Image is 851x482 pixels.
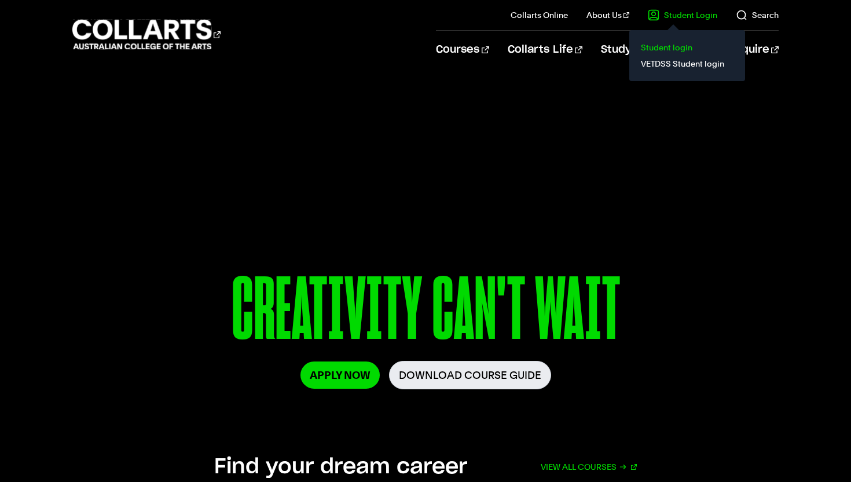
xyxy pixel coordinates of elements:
a: Collarts Life [508,31,582,69]
h2: Find your dream career [214,454,467,480]
a: Enquire [728,31,779,69]
p: CREATIVITY CAN'T WAIT [81,265,770,361]
a: VETDSS Student login [639,56,736,72]
a: Student login [639,39,736,56]
a: View all courses [541,454,637,480]
a: Apply Now [300,362,380,389]
a: Courses [436,31,489,69]
a: Search [736,9,779,21]
a: Download Course Guide [389,361,551,389]
a: Collarts Online [511,9,568,21]
div: Go to homepage [72,18,221,51]
a: About Us [586,9,629,21]
a: Study Information [601,31,710,69]
a: Student Login [648,9,717,21]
